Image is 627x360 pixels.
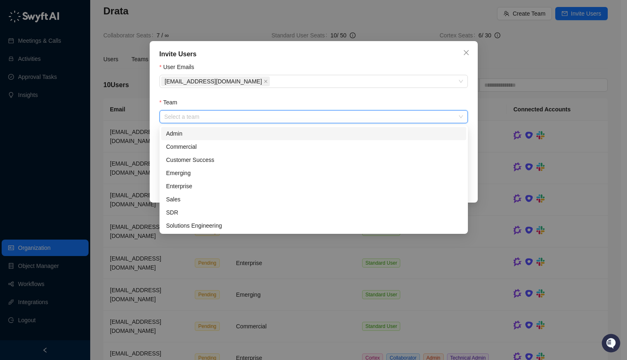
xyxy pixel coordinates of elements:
a: 📶Status [34,112,66,127]
button: Start new chat [139,77,149,87]
div: Emerging [166,168,461,178]
img: Swyft AI [8,8,25,25]
div: SDR [161,206,466,219]
span: [EMAIL_ADDRESS][DOMAIN_NAME] [165,77,262,86]
span: nicholasyeung@drata.com [161,76,270,86]
div: 📶 [37,116,43,122]
div: Solutions Engineering [161,219,466,232]
span: Status [45,115,63,123]
span: close [463,49,470,56]
div: Admin [161,127,466,140]
div: SDR [166,208,461,217]
span: close [264,79,268,83]
a: 📚Docs [5,112,34,127]
span: Docs [16,115,30,123]
div: 📚 [8,116,15,122]
button: Close [460,46,473,59]
div: Sales [161,193,466,206]
input: User Emails [271,78,273,85]
div: Start new chat [28,74,135,83]
div: Enterprise [161,180,466,193]
div: Solutions Engineering [166,221,461,230]
div: We're available if you need us! [28,83,104,89]
div: Sales [166,195,461,204]
div: Customer Success [166,155,461,164]
div: Enterprise [166,182,461,191]
img: 5124521997842_fc6d7dfcefe973c2e489_88.png [8,74,23,89]
p: Welcome 👋 [8,33,149,46]
div: Commercial [166,142,461,151]
div: Commercial [161,140,466,153]
h2: How can we help? [8,46,149,59]
iframe: Open customer support [601,333,623,355]
label: User Emails [160,62,200,72]
div: Customer Success [161,153,466,166]
span: Pylon [82,135,99,141]
a: Powered byPylon [58,135,99,141]
label: Team [160,98,183,107]
div: Admin [166,129,461,138]
div: Emerging [161,166,466,180]
div: Invite Users [160,49,468,59]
